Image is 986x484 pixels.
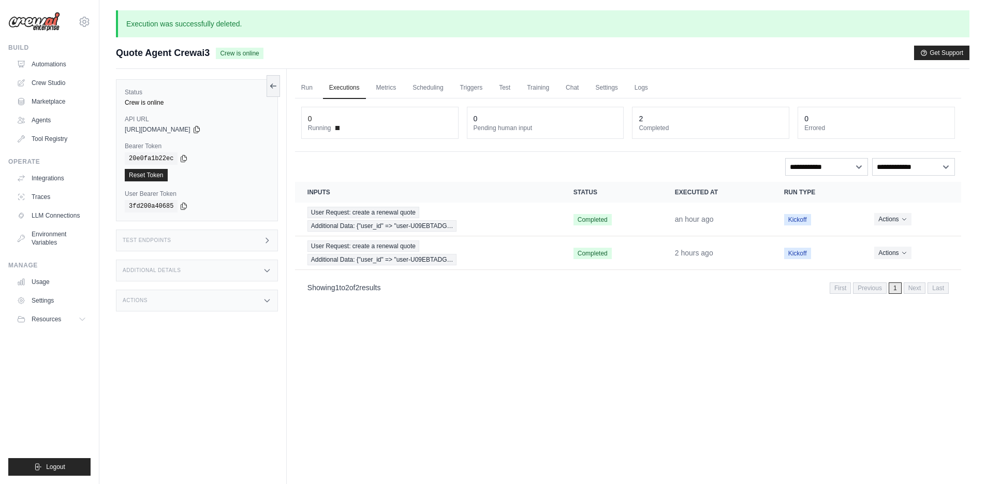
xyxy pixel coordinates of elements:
button: Actions for execution [874,247,911,259]
th: Run Type [772,182,862,203]
a: Integrations [12,170,91,187]
span: 1 [889,282,902,294]
dt: Completed [639,124,783,132]
a: Training [521,77,555,99]
a: Triggers [454,77,489,99]
a: Environment Variables [12,226,91,251]
label: Status [125,88,269,96]
button: Get Support [914,46,969,60]
h3: Actions [123,297,148,304]
nav: Pagination [830,282,949,294]
a: Automations [12,56,91,73]
img: Logo [8,12,60,32]
time: September 15, 2025 at 12:00 PDT [675,249,713,257]
dt: Pending human input [474,124,617,132]
span: Previous [853,282,887,294]
span: User Request: create a renewal quote [307,207,419,218]
span: Completed [573,248,612,259]
span: Kickoff [784,248,811,259]
a: Run [295,77,319,99]
div: Build [8,44,91,52]
div: Manage [8,261,91,269]
p: Execution was successfully deleted. [116,10,969,37]
a: Settings [589,77,624,99]
a: View execution details for User Request [307,207,549,232]
code: 20e0fa1b22ec [125,152,178,165]
span: First [830,282,851,294]
span: 1 [335,283,340,292]
div: Crew is online [125,98,269,107]
a: Marketplace [12,93,91,110]
span: Additional Data: {"user_id" => "user-U09EBTADG… [307,220,457,232]
a: Executions [323,77,366,99]
section: Crew executions table [295,182,961,301]
code: 3fd200a40685 [125,200,178,212]
span: Crew is online [216,48,263,59]
a: Agents [12,112,91,129]
a: Scheduling [406,77,449,99]
button: Actions for execution [874,213,911,225]
span: Quote Agent Crewai3 [116,46,210,60]
label: User Bearer Token [125,190,269,198]
div: Operate [8,158,91,166]
a: LLM Connections [12,207,91,224]
span: Completed [573,214,612,225]
a: Chat [560,77,585,99]
a: Crew Studio [12,75,91,91]
h3: Additional Details [123,267,181,274]
label: API URL [125,115,269,123]
span: 2 [355,283,359,292]
span: Running [308,124,331,132]
span: 2 [345,283,349,292]
div: 0 [804,113,808,124]
div: 2 [639,113,643,124]
a: Metrics [370,77,403,99]
nav: Pagination [295,274,961,301]
button: Logout [8,458,91,476]
button: Resources [12,311,91,328]
a: View execution details for User Request [307,240,549,265]
a: Traces [12,189,91,205]
span: User Request: create a renewal quote [307,240,419,252]
a: Tool Registry [12,131,91,147]
th: Executed at [663,182,772,203]
label: Bearer Token [125,142,269,150]
a: Settings [12,292,91,309]
span: Next [904,282,926,294]
div: 0 [308,113,312,124]
span: Additional Data: {"user_id" => "user-U09EBTADG… [307,254,457,265]
a: Reset Token [125,169,168,181]
time: September 15, 2025 at 13:21 PDT [675,215,714,223]
th: Inputs [295,182,561,203]
p: Showing to of results [307,282,381,293]
span: Logout [46,463,65,471]
span: Resources [32,315,61,323]
span: Kickoff [784,214,811,225]
span: Last [928,282,949,294]
a: Logs [628,77,654,99]
th: Status [561,182,663,203]
div: 0 [474,113,478,124]
a: Usage [12,274,91,290]
h3: Test Endpoints [123,237,171,244]
a: Test [493,77,517,99]
dt: Errored [804,124,948,132]
span: [URL][DOMAIN_NAME] [125,125,190,134]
